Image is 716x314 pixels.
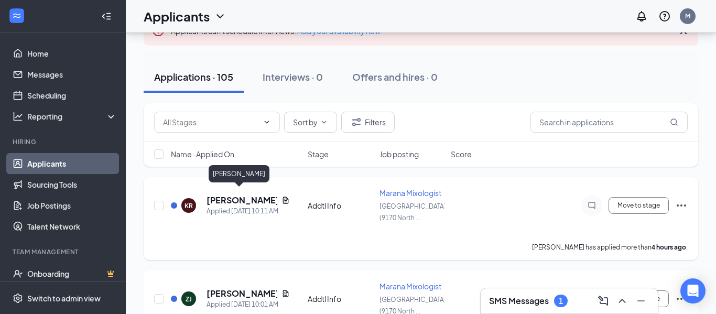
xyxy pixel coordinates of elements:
[635,295,647,307] svg: Minimize
[214,10,226,23] svg: ChevronDown
[379,202,446,222] span: [GEOGRAPHIC_DATA] (9170 North ...
[530,112,688,133] input: Search in applications
[144,7,210,25] h1: Applicants
[207,299,290,310] div: Applied [DATE] 10:01 AM
[308,149,329,159] span: Stage
[379,149,419,159] span: Job posting
[284,112,337,133] button: Sort byChevronDown
[680,278,706,304] div: Open Intercom Messenger
[658,10,671,23] svg: QuestionInfo
[27,153,117,174] a: Applicants
[652,243,686,251] b: 4 hours ago
[308,294,373,304] div: Addtl Info
[489,295,549,307] h3: SMS Messages
[186,295,192,304] div: ZJ
[281,196,290,204] svg: Document
[451,149,472,159] span: Score
[633,293,649,309] button: Minimize
[185,201,193,210] div: KR
[293,118,318,126] span: Sort by
[27,174,117,195] a: Sourcing Tools
[12,10,22,21] svg: WorkstreamLogo
[585,201,598,210] svg: ChatInactive
[616,295,628,307] svg: ChevronUp
[207,194,277,206] h5: [PERSON_NAME]
[163,116,258,128] input: All Stages
[379,188,441,198] span: Marana Mixologist
[320,118,328,126] svg: ChevronDown
[27,263,117,284] a: OnboardingCrown
[614,293,631,309] button: ChevronUp
[685,12,690,20] div: M
[13,293,23,304] svg: Settings
[281,289,290,298] svg: Document
[27,195,117,216] a: Job Postings
[27,85,117,106] a: Scheduling
[207,288,277,299] h5: [PERSON_NAME]
[675,293,688,305] svg: Ellipses
[350,116,363,128] svg: Filter
[263,70,323,83] div: Interviews · 0
[635,10,648,23] svg: Notifications
[609,197,669,214] button: Move to stage
[209,165,269,182] div: [PERSON_NAME]
[27,64,117,85] a: Messages
[13,247,115,256] div: Team Management
[207,206,290,216] div: Applied [DATE] 10:11 AM
[263,118,271,126] svg: ChevronDown
[597,295,610,307] svg: ComposeMessage
[27,43,117,64] a: Home
[532,243,688,252] p: [PERSON_NAME] has applied more than .
[101,11,112,21] svg: Collapse
[154,70,233,83] div: Applications · 105
[13,137,115,146] div: Hiring
[379,281,441,291] span: Marana Mixologist
[13,111,23,122] svg: Analysis
[27,111,117,122] div: Reporting
[27,216,117,237] a: Talent Network
[27,293,101,304] div: Switch to admin view
[595,293,612,309] button: ComposeMessage
[559,297,563,306] div: 1
[675,199,688,212] svg: Ellipses
[352,70,438,83] div: Offers and hires · 0
[171,149,234,159] span: Name · Applied On
[341,112,395,133] button: Filter Filters
[308,200,373,211] div: Addtl Info
[670,118,678,126] svg: MagnifyingGlass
